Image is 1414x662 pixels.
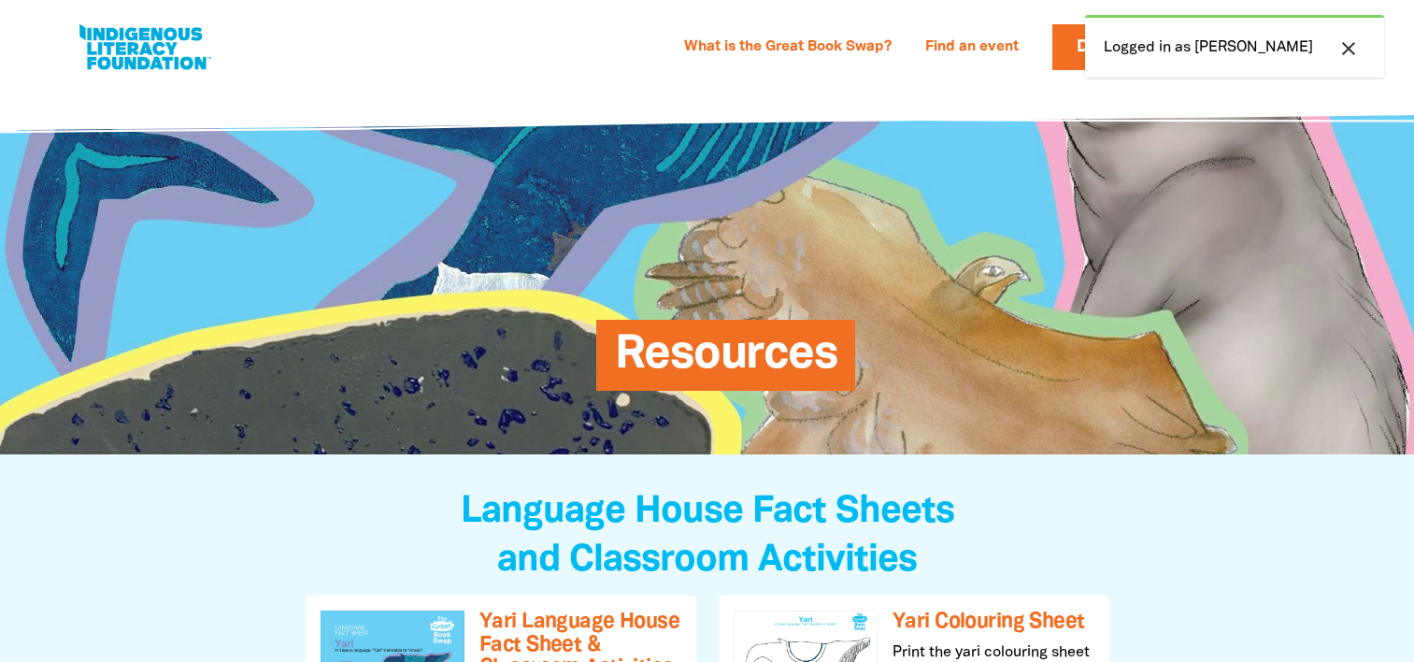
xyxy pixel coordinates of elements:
[914,33,1030,63] a: Find an event
[1052,24,1170,70] a: Donate
[497,543,917,578] span: and Classroom Activities
[1085,15,1384,78] div: Logged in as [PERSON_NAME]
[893,611,1094,634] h3: Yari Colouring Sheet
[461,495,954,529] span: Language House Fact Sheets
[1337,37,1360,60] i: close
[1332,36,1365,61] button: close
[615,334,837,391] span: Resources
[673,33,903,63] a: What is the Great Book Swap?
